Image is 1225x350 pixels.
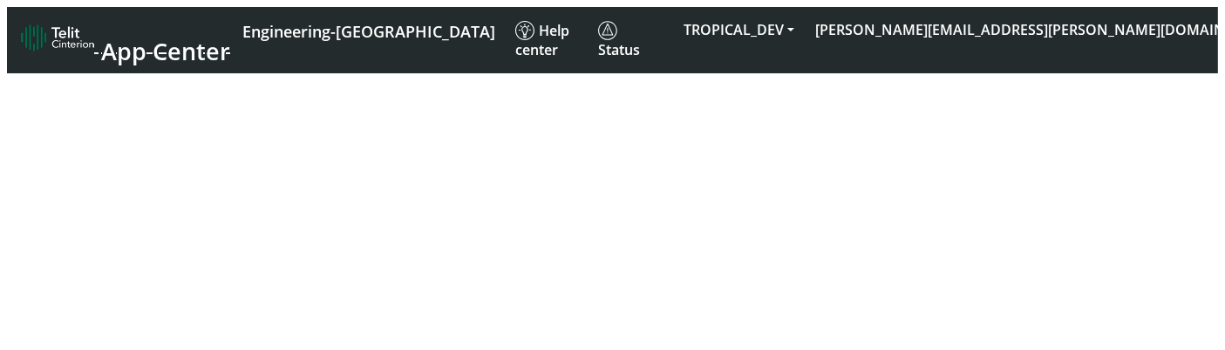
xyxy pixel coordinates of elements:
[242,21,495,42] span: Engineering-[GEOGRAPHIC_DATA]
[21,24,94,51] img: logo-telit-cinterion-gw-new.png
[21,19,228,61] a: App Center
[242,14,494,46] a: Your current platform instance
[101,35,230,67] span: App Center
[598,21,617,40] img: status.svg
[591,14,673,66] a: Status
[515,21,534,40] img: knowledge.svg
[515,21,569,59] span: Help center
[508,14,591,66] a: Help center
[673,14,805,45] button: TROPICAL_DEV
[598,21,640,59] span: Status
